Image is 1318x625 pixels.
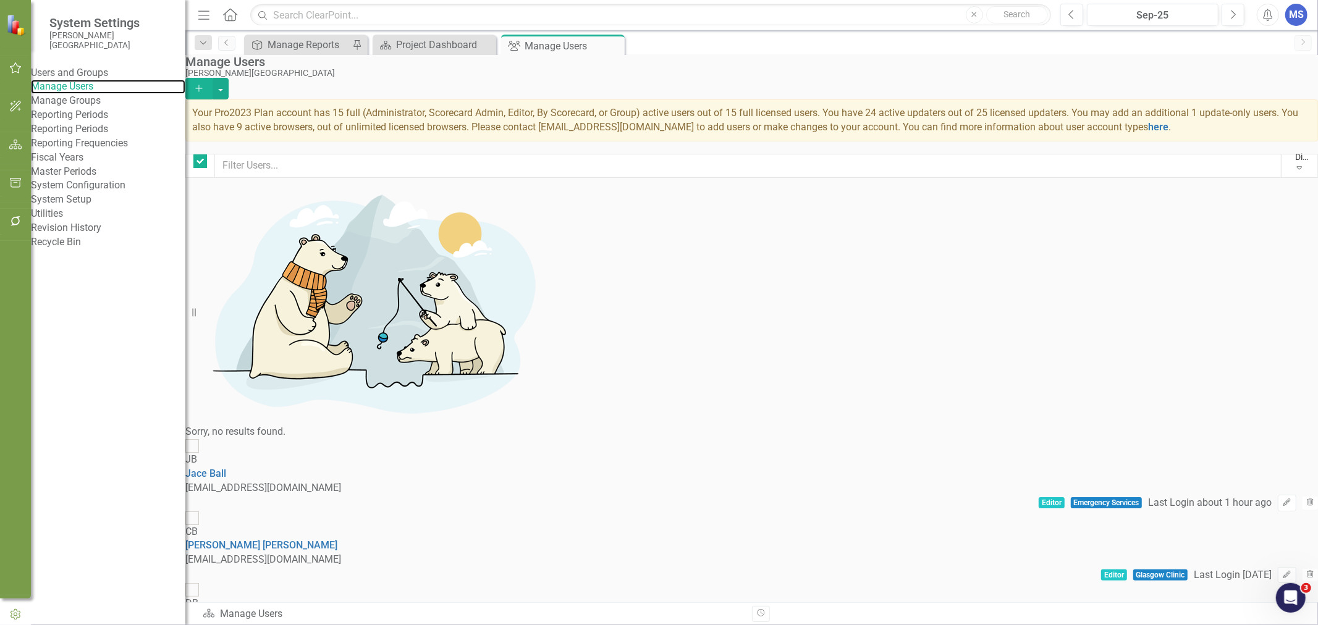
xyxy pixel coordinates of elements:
[31,136,185,151] a: Reporting Frequencies
[31,80,185,94] a: Manage Users
[396,37,493,52] div: Project Dashboard
[1148,496,1272,510] div: Last Login about 1 hour ago
[185,525,341,539] div: CB
[185,553,341,567] div: [EMAIL_ADDRESS][DOMAIN_NAME]
[185,539,337,551] a: [PERSON_NAME] [PERSON_NAME]
[268,37,349,52] div: Manage Reports
[49,30,173,51] small: [PERSON_NAME][GEOGRAPHIC_DATA]
[1101,569,1127,581] span: Editor
[31,151,185,165] a: Fiscal Years
[203,607,743,621] div: Manage Users
[185,597,341,611] div: DB
[1091,8,1214,23] div: Sep-25
[986,6,1048,23] button: Search
[1301,583,1311,593] span: 3
[185,481,341,495] div: [EMAIL_ADDRESS][DOMAIN_NAME]
[31,165,185,179] a: Master Periods
[1087,4,1219,26] button: Sep-25
[185,425,1318,439] div: Sorry, no results found.
[250,4,1051,26] input: Search ClearPoint...
[185,55,1312,69] div: Manage Users
[376,37,493,52] a: Project Dashboard
[1071,497,1143,508] span: Emergency Services
[185,69,1312,78] div: [PERSON_NAME][GEOGRAPHIC_DATA]
[185,453,341,467] div: JB
[1295,151,1311,163] div: Display All Users
[31,122,185,136] a: Reporting Periods
[1133,569,1188,581] span: Glasgow Clinic
[31,94,185,108] a: Manage Groups
[185,178,556,425] img: No results found
[1194,568,1272,582] div: Last Login [DATE]
[214,154,1282,178] input: Filter Users...
[31,108,185,122] div: Reporting Periods
[1285,4,1307,26] button: MS
[31,193,185,207] a: System Setup
[31,207,185,221] div: Utilities
[31,221,185,235] a: Revision History
[1276,583,1306,613] iframe: Intercom live chat
[1003,9,1030,19] span: Search
[525,38,622,54] div: Manage Users
[6,14,28,35] img: ClearPoint Strategy
[185,468,226,479] a: Jace Ball
[192,107,1298,133] span: Your Pro2023 Plan account has 15 full (Administrator, Scorecard Admin, Editor, By Scorecard, or G...
[31,235,185,250] a: Recycle Bin
[49,15,173,30] span: System Settings
[31,66,185,80] div: Users and Groups
[1039,497,1065,508] span: Editor
[1148,121,1168,133] a: here
[31,178,185,193] div: System Configuration
[247,37,349,52] a: Manage Reports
